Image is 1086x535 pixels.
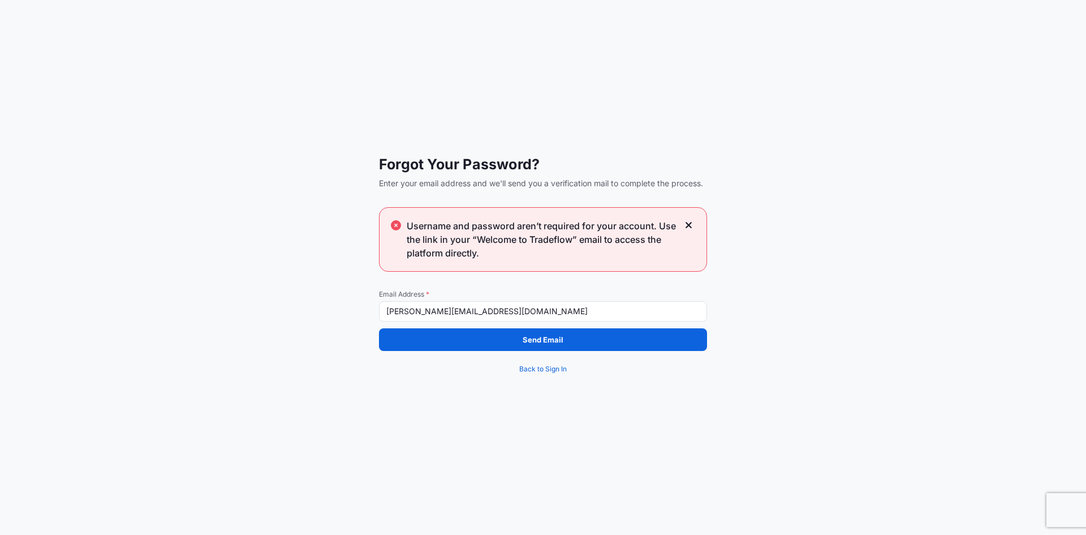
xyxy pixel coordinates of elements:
[379,301,707,322] input: example@gmail.com
[519,363,567,375] span: Back to Sign In
[407,219,678,260] span: Username and password aren’t required for your account. Use the link in your “Welcome to Tradeflo...
[379,178,707,189] span: Enter your email address and we'll send you a verification mail to complete the process.
[379,155,707,173] span: Forgot Your Password?
[379,290,707,299] span: Email Address
[379,358,707,380] a: Back to Sign In
[379,328,707,351] button: Send Email
[523,334,563,345] p: Send Email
